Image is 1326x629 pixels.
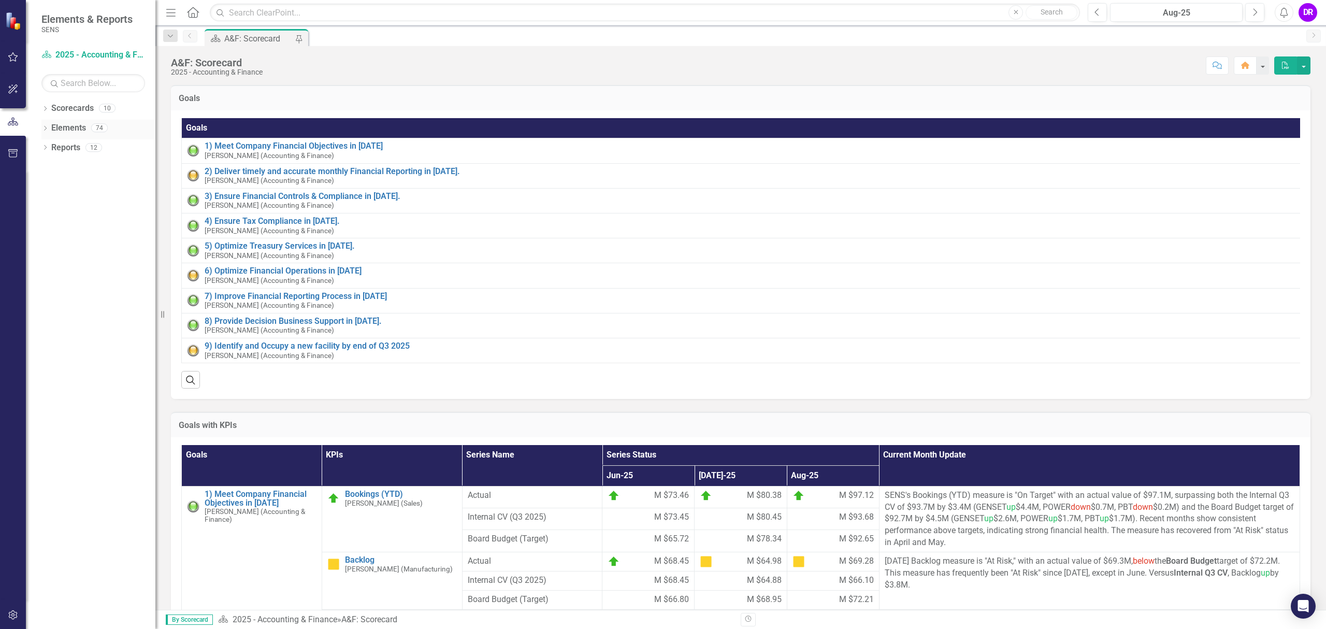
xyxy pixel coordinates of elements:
td: Double-Click to Edit [879,552,1300,609]
strong: Board Budget [1166,556,1217,566]
div: 12 [85,143,102,152]
td: Double-Click to Edit [787,552,879,571]
small: [PERSON_NAME] (Accounting & Finance) [205,277,334,284]
td: Double-Click to Edit Right Click for Context Menu [182,263,1306,288]
small: [PERSON_NAME] (Accounting & Finance) [205,508,316,523]
span: M $68.95 [747,594,782,606]
span: M $73.45 [654,511,689,523]
td: Double-Click to Edit [602,508,695,530]
span: M $80.38 [747,490,782,502]
p: SENS's Bookings (YTD) measure is "On Target" with an actual value of $97.1M, surpassing both the ... [885,490,1294,549]
a: 8) Provide Decision Business Support in [DATE]. [205,317,1300,326]
td: Double-Click to Edit [787,508,879,530]
img: At Risk [327,558,340,570]
span: up [984,513,993,523]
a: 2025 - Accounting & Finance [41,49,145,61]
span: up [1006,502,1016,512]
td: Double-Click to Edit Right Click for Context Menu [182,138,1306,163]
button: Search [1026,5,1077,20]
span: below [1133,556,1155,566]
td: Double-Click to Edit Right Click for Context Menu [182,313,1306,338]
td: Double-Click to Edit [787,571,879,590]
span: Elements & Reports [41,13,133,25]
td: Double-Click to Edit [695,486,787,508]
span: M $68.45 [654,575,689,587]
td: Double-Click to Edit Right Click for Context Menu [322,486,462,552]
span: Internal CV (Q3 2025) [468,511,597,523]
a: 2025 - Accounting & Finance [233,614,337,624]
a: 7) Improve Financial Reporting Process in [DATE] [205,292,1300,301]
img: Green: On Track [187,319,199,332]
div: A&F: Scorecard [224,32,293,45]
a: Reports [51,142,80,154]
img: On Target [327,492,340,505]
td: Double-Click to Edit [462,590,602,609]
td: Double-Click to Edit Right Click for Context Menu [182,213,1306,238]
td: Double-Click to Edit Right Click for Context Menu [182,238,1306,263]
td: Double-Click to Edit [879,486,1300,552]
span: M $68.45 [654,555,689,568]
td: Double-Click to Edit [787,590,879,609]
a: 9) Identify and Occupy a new facility by end of Q3 2025 [205,341,1300,351]
td: Double-Click to Edit [787,486,879,508]
td: Double-Click to Edit [462,508,602,530]
td: Double-Click to Edit [462,609,602,628]
span: Search [1041,8,1063,16]
td: Double-Click to Edit [695,552,787,571]
img: Green: On Track [187,245,199,257]
strong: Internal Q3 CV [1174,568,1228,578]
td: Double-Click to Edit [787,609,879,628]
img: On Target [700,490,712,502]
img: Yellow: At Risk/Needs Attention [187,269,199,282]
small: [PERSON_NAME] (Accounting & Finance) [205,227,334,235]
div: A&F: Scorecard [171,57,263,68]
input: Search ClearPoint... [210,4,1080,22]
small: [PERSON_NAME] (Manufacturing) [345,565,453,573]
a: 1) Meet Company Financial Objectives in [DATE] [205,490,316,508]
a: 3) Ensure Financial Controls & Compliance in [DATE]. [205,192,1300,201]
td: Double-Click to Edit [695,508,787,530]
span: Board Budget (Target) [468,594,597,606]
img: Green: On Track [187,501,199,513]
td: Double-Click to Edit [602,590,695,609]
small: [PERSON_NAME] (Accounting & Finance) [205,352,334,360]
div: » [218,614,733,626]
div: A&F: Scorecard [341,614,397,624]
div: Aug-25 [1114,7,1239,19]
td: Double-Click to Edit [602,571,695,590]
td: Double-Click to Edit [695,609,787,628]
div: 74 [91,124,108,133]
small: [PERSON_NAME] (Sales) [345,499,423,507]
button: DR [1299,3,1317,22]
td: Double-Click to Edit [695,590,787,609]
span: M $64.88 [747,575,782,587]
a: 6) Optimize Financial Operations in [DATE] [205,266,1300,276]
a: 5) Optimize Treasury Services in [DATE]. [205,241,1300,251]
small: [PERSON_NAME] (Accounting & Finance) [205,202,334,209]
div: 10 [99,104,116,113]
td: Double-Click to Edit [602,530,695,552]
input: Search Below... [41,74,145,92]
small: [PERSON_NAME] (Accounting & Finance) [205,152,334,160]
img: Green: On Track [187,145,199,157]
td: Double-Click to Edit [462,571,602,590]
img: Green: On Track [187,194,199,207]
td: Double-Click to Edit [695,571,787,590]
img: Yellow: At Risk/Needs Attention [187,169,199,182]
a: Bookings (YTD) [345,490,457,499]
span: M $92.65 [839,533,874,545]
td: Double-Click to Edit [602,486,695,508]
small: SENS [41,25,133,34]
td: Double-Click to Edit Right Click for Context Menu [182,288,1306,313]
div: 2025 - Accounting & Finance [171,68,263,76]
img: On Target [792,490,805,502]
img: Green: On Track [187,220,199,232]
a: 2) Deliver timely and accurate monthly Financial Reporting in [DATE]. [205,167,1300,176]
img: Green: On Track [187,294,199,307]
span: up [1261,568,1270,578]
span: M $73.46 [654,490,689,502]
a: Elements [51,122,86,134]
span: M $64.98 [747,555,782,568]
td: Double-Click to Edit Right Click for Context Menu [182,188,1306,213]
span: M $66.80 [654,594,689,606]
